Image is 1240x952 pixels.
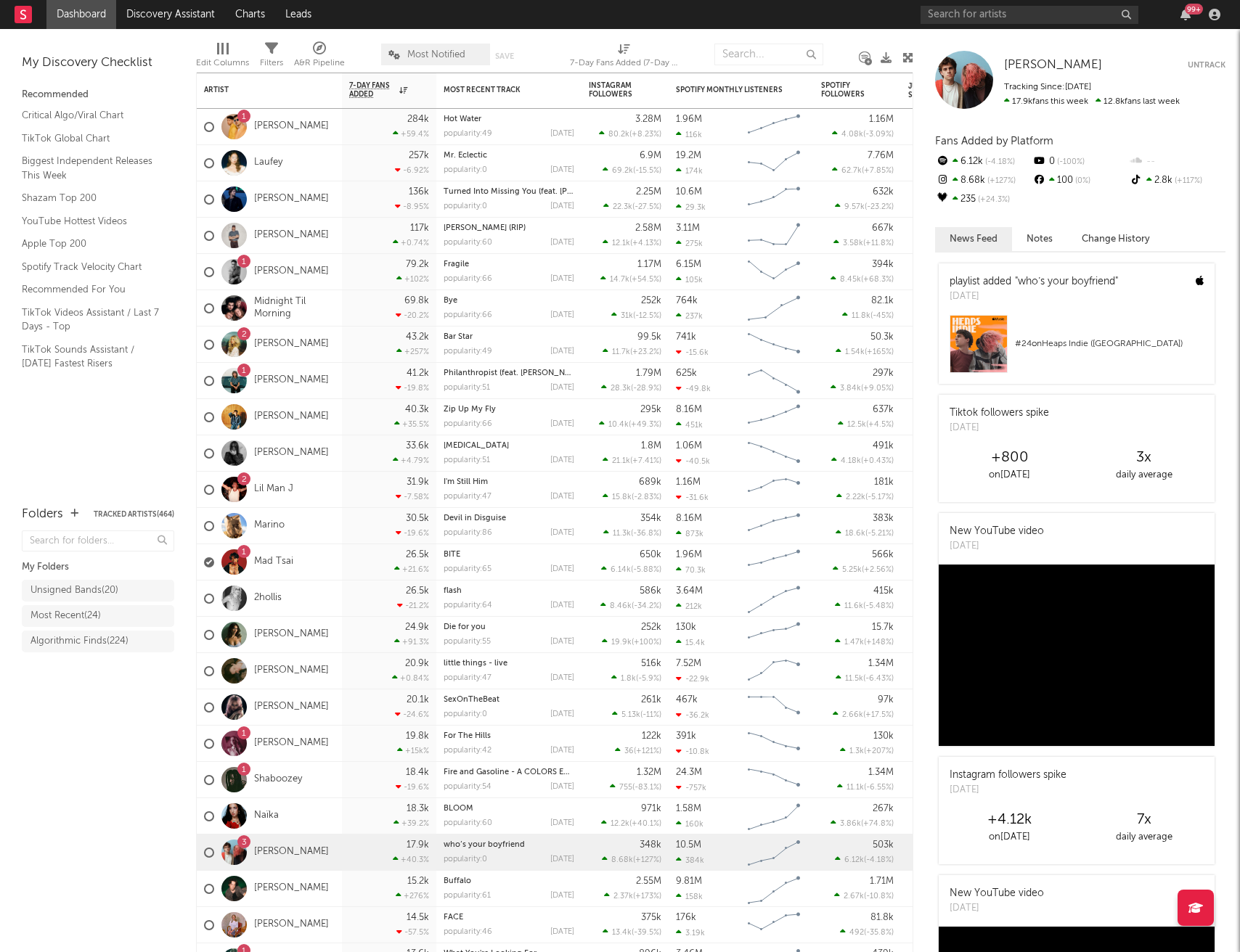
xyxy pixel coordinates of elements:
[600,274,661,284] div: ( )
[254,665,329,677] a: [PERSON_NAME]
[406,514,429,523] div: 30.5k
[444,406,574,414] div: Zip Up My Fly
[632,131,659,139] span: +8.23 %
[741,290,807,327] svg: Chart title
[254,447,329,459] a: [PERSON_NAME]
[349,81,396,99] span: 7-Day Fans Added
[444,384,490,392] div: popularity: 51
[603,165,661,175] div: ( )
[950,421,1049,435] div: [DATE]
[550,239,574,247] div: [DATE]
[599,419,661,429] div: ( )
[633,385,659,393] span: -28.9 %
[843,239,863,247] span: 3.58k
[639,477,661,487] div: 689k
[444,732,491,740] a: For The Hills
[676,420,703,430] div: 451k
[444,188,574,196] div: Turned Into Missing You (feat. Avery Anna)
[831,274,894,284] div: ( )
[599,129,661,139] div: ( )
[30,607,101,625] div: Most Recent ( 24 )
[444,551,460,559] a: BITE
[495,52,514,60] button: Save
[407,115,429,124] div: 284k
[254,846,329,858] a: [PERSON_NAME]
[396,492,429,501] div: -7.58 %
[841,457,861,465] span: 4.18k
[404,296,429,305] div: 69.8k
[676,441,702,451] div: 1.06M
[254,520,285,532] a: Marino
[612,493,632,501] span: 15.8k
[444,914,463,922] a: FACE
[550,348,574,356] div: [DATE]
[608,421,629,429] span: 10.4k
[865,131,892,139] span: -3.09 %
[22,86,174,104] div: Recommended
[22,54,174,72] div: My Discovery Checklist
[868,493,892,501] span: -5.17 %
[640,514,661,523] div: 354k
[444,478,488,486] a: I'm Still Him
[612,348,630,356] span: 11.7k
[676,477,701,487] div: 1.16M
[632,348,659,356] span: +23.2 %
[254,701,329,713] a: [PERSON_NAME]
[396,274,429,284] div: +102 %
[254,296,335,321] a: Midnight Til Morning
[935,190,1032,209] div: 235
[260,54,283,72] div: Filters
[1004,59,1102,71] span: [PERSON_NAME]
[407,477,429,487] div: 31.9k
[676,260,701,269] div: 6.15M
[410,223,429,233] div: 117k
[444,660,507,668] a: little things - live
[550,311,574,319] div: [DATE]
[831,456,894,465] div: ( )
[676,86,785,94] div: Spotify Monthly Listeners
[676,239,703,248] div: 275k
[636,187,661,197] div: 2.25M
[409,151,429,160] div: 257k
[444,442,574,450] div: Muse
[608,131,629,139] span: 80.2k
[254,193,329,205] a: [PERSON_NAME]
[444,130,492,138] div: popularity: 49
[676,493,709,502] div: -31.6k
[22,236,160,252] a: Apple Top 200
[741,435,807,472] svg: Chart title
[741,181,807,218] svg: Chart title
[637,332,661,342] div: 99.5k
[840,385,861,393] span: 3.84k
[254,628,329,641] a: [PERSON_NAME]
[22,213,160,229] a: YouTube Hottest Videos
[444,333,574,341] div: Bar Star
[950,406,1049,421] div: Tiktok followers spike
[444,805,473,813] a: BLOOM
[444,623,486,631] a: Die for you
[22,530,174,551] input: Search for folders...
[612,167,633,175] span: 69.2k
[863,385,892,393] span: +9.05 %
[444,333,473,341] a: Bar Star
[444,260,574,268] div: Fragile
[603,492,661,501] div: ( )
[741,109,807,145] svg: Chart title
[550,202,574,210] div: [DATE]
[30,582,118,599] div: Unsigned Bands ( 20 )
[676,456,710,466] div: -40.5k
[22,631,174,652] a: Algorithmic Finds(224)
[935,171,1032,190] div: 8.68k
[444,152,487,160] a: Mr. Eclectic
[847,421,866,429] span: 12.5k
[835,202,894,211] div: ( )
[676,275,703,284] div: 105k
[444,260,469,268] a: Fragile
[676,348,709,357] div: -15.6k
[838,419,894,429] div: ( )
[939,315,1215,384] a: #24onHeaps Indie ([GEOGRAPHIC_DATA])
[406,441,429,451] div: 33.6k
[676,166,703,176] div: 174k
[640,151,661,160] div: 6.9M
[872,223,894,233] div: 667k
